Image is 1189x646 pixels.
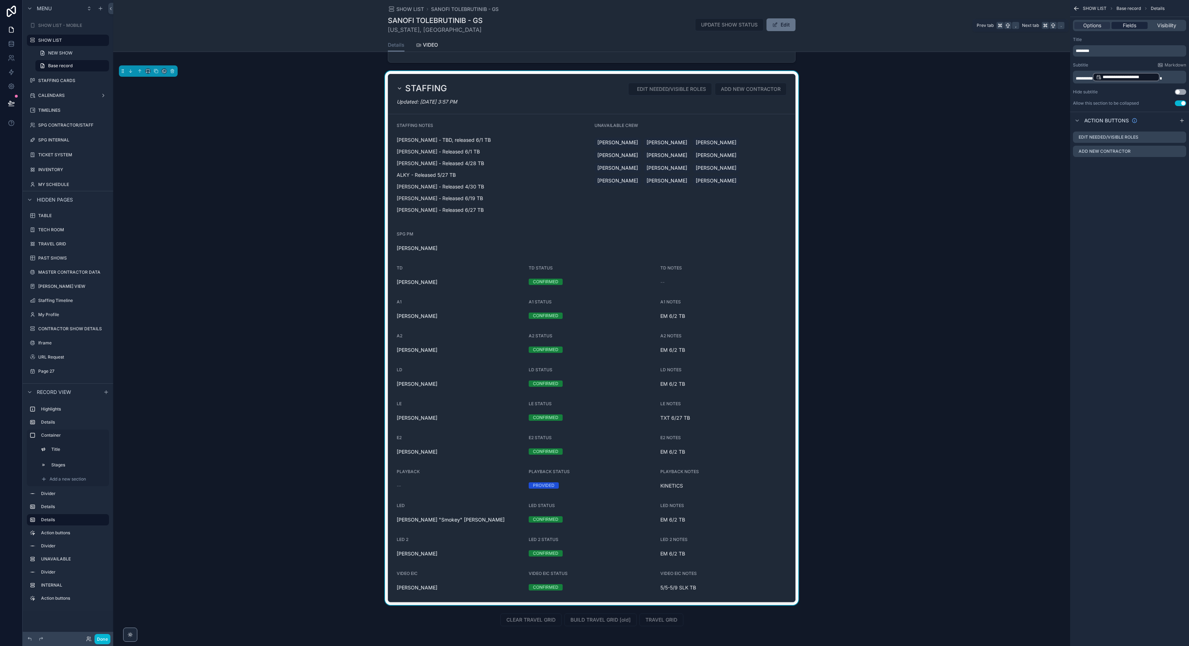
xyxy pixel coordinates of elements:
[38,241,108,247] label: TRAVEL GRID
[1165,62,1186,68] span: Markdown
[397,448,437,455] a: [PERSON_NAME]
[977,23,994,28] span: Prev tab
[597,139,638,146] span: [PERSON_NAME]
[696,152,736,159] span: [PERSON_NAME]
[397,537,408,542] span: LED 2
[23,400,113,611] div: scrollable content
[37,389,71,396] span: Record view
[48,50,73,56] span: NEW SHOW
[38,152,108,158] label: TICKET SYSTEM
[1073,37,1082,42] label: Title
[647,152,687,159] span: [PERSON_NAME]
[27,224,109,235] a: TECH ROOM
[27,179,109,190] a: MY SCHEDULE
[397,123,433,128] span: STAFFING NOTES
[594,176,641,186] a: [PERSON_NAME]
[423,41,438,48] span: VIDEO
[1116,6,1141,11] span: Base record
[594,123,638,128] span: UNAVAILABLE CREW
[38,122,108,128] label: SPG CONTRACTOR/STAFF
[27,20,109,31] a: SHOW LIST - MOBILE
[431,6,499,13] a: SANOFI TOLEBRUTINIB - GS
[41,432,106,438] label: Container
[397,313,437,320] a: [PERSON_NAME]
[660,571,697,576] span: VIDEO EIC NOTES
[27,267,109,278] a: MASTER CONTRACTOR DATA
[397,183,589,190] p: [PERSON_NAME] - Released 4/30 TB
[41,517,103,523] label: Details
[388,39,404,52] a: Details
[397,171,589,179] p: ALKY - Released 5/27 TB
[660,584,787,591] span: 5/5-5/9 SLK TB
[696,139,736,146] span: [PERSON_NAME]
[533,482,555,489] div: PROVIDED
[693,176,739,186] a: [PERSON_NAME]
[533,347,558,353] div: CONFIRMED
[644,163,690,173] a: [PERSON_NAME]
[396,6,424,13] span: SHOW LIST
[38,227,108,233] label: TECH ROOM
[27,309,109,320] a: My Profile
[50,476,86,482] span: Add a new section
[94,634,110,644] button: Done
[594,163,641,173] a: [PERSON_NAME]
[27,351,109,363] a: URL Request
[660,333,682,338] span: A2 NOTES
[597,164,638,171] span: [PERSON_NAME]
[48,63,73,69] span: Base record
[397,347,437,354] a: [PERSON_NAME]
[397,245,437,252] a: [PERSON_NAME]
[660,503,684,508] span: LED NOTES
[41,543,106,549] label: Divider
[644,138,690,147] a: [PERSON_NAME]
[1158,62,1186,68] a: Markdown
[660,299,681,304] span: A1 NOTES
[27,120,109,131] a: SPG CONTRACTOR/STAFF
[41,504,106,510] label: Details
[397,99,457,105] em: Updated: [DATE] 3:57 PM
[38,78,108,83] label: STAFFING CARDS
[647,139,687,146] span: [PERSON_NAME]
[529,503,555,508] span: LED STATUS
[660,537,688,542] span: LED 2 NOTES
[38,37,105,43] label: SHOW LIST
[397,550,437,557] span: [PERSON_NAME]
[397,380,437,388] a: [PERSON_NAME]
[38,255,108,261] label: PAST SHOWS
[529,435,552,440] span: E2 STATUS
[647,177,687,184] span: [PERSON_NAME]
[660,469,699,474] span: PLAYBACK NOTES
[388,41,404,48] span: Details
[529,571,568,576] span: VIDEO EIC STATUS
[533,550,558,557] div: CONFIRMED
[41,556,106,562] label: UNAVAILABLE
[1073,71,1186,83] div: scrollable content
[660,414,787,421] span: TXT 6/27 TB
[647,164,687,171] span: [PERSON_NAME]
[397,299,402,304] span: A1
[27,35,109,46] a: SHOW LIST
[38,137,108,143] label: SPG INTERNAL
[27,105,109,116] a: TIMELINES
[594,138,641,147] a: [PERSON_NAME]
[660,347,787,354] span: EM 6/2 TB
[405,83,447,94] h2: STAFFING
[660,516,787,523] span: EM 6/2 TB
[1151,6,1165,11] span: Details
[660,448,787,455] span: EM 6/2 TB
[27,281,109,292] a: [PERSON_NAME] VIEW
[1083,22,1101,29] span: Options
[41,595,106,601] label: Action buttons
[1073,45,1186,57] div: scrollable content
[533,414,558,421] div: CONFIRMED
[41,530,106,536] label: Action buttons
[693,163,739,173] a: [PERSON_NAME]
[660,482,787,489] span: KINETICS
[1083,6,1107,11] span: SHOW LIST
[37,196,73,203] span: Hidden pages
[397,279,437,286] span: [PERSON_NAME]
